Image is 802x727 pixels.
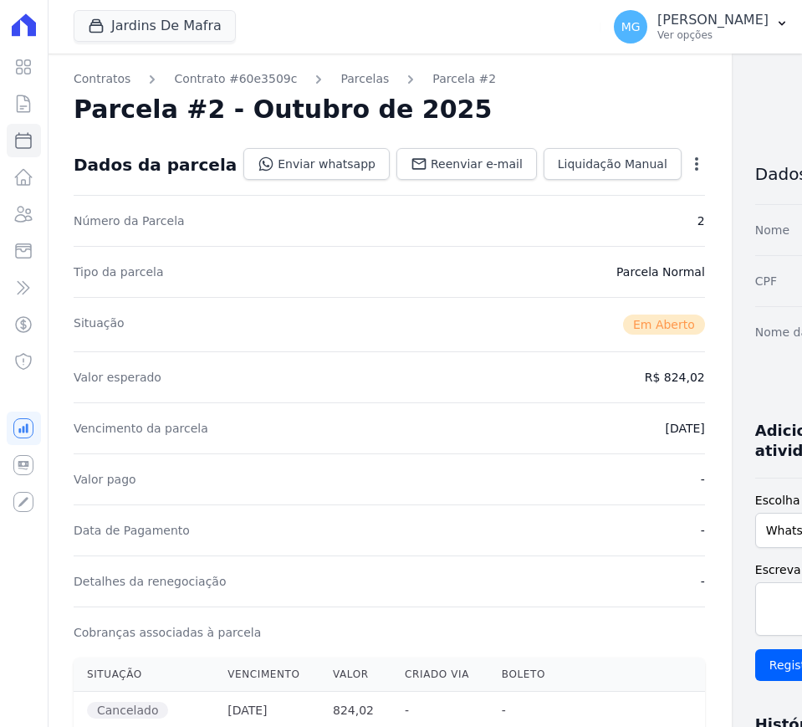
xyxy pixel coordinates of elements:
p: [PERSON_NAME] [657,12,769,28]
th: Boleto [488,658,580,692]
span: MG [621,21,641,33]
div: Dados da parcela [74,155,237,175]
dd: [DATE] [665,420,704,437]
dd: - [701,573,705,590]
a: Parcela #2 [432,70,496,88]
span: Liquidação Manual [558,156,667,172]
span: Cancelado [87,702,168,719]
a: Contrato #60e3509c [174,70,297,88]
dd: - [701,522,705,539]
th: Valor [319,658,391,692]
dt: Situação [74,315,125,335]
dd: - [701,471,705,488]
dt: Vencimento da parcela [74,420,208,437]
dt: Valor pago [74,471,136,488]
span: Reenviar e-mail [431,156,523,172]
dd: R$ 824,02 [645,369,705,386]
button: MG [PERSON_NAME] Ver opções [600,3,802,50]
dt: Valor esperado [74,369,161,386]
dt: Data de Pagamento [74,522,190,539]
dd: Parcela Normal [616,264,705,280]
dt: Cobranças associadas à parcela [74,624,261,641]
a: Liquidação Manual [544,148,682,180]
th: Situação [74,658,214,692]
dt: Nome [755,222,789,238]
a: Reenviar e-mail [396,148,537,180]
dt: Detalhes da renegociação [74,573,227,590]
dt: CPF [755,273,777,289]
th: Criado via [391,658,488,692]
dd: 2 [697,212,705,229]
a: Contratos [74,70,130,88]
dt: Número da Parcela [74,212,185,229]
span: Em Aberto [623,315,705,335]
dt: Tipo da parcela [74,264,164,280]
nav: Breadcrumb [74,70,705,88]
p: Ver opções [657,28,769,42]
a: Enviar whatsapp [243,148,390,180]
a: Parcelas [340,70,389,88]
th: Vencimento [214,658,319,692]
button: Jardins De Mafra [74,10,236,42]
h2: Parcela #2 - Outubro de 2025 [74,95,492,125]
